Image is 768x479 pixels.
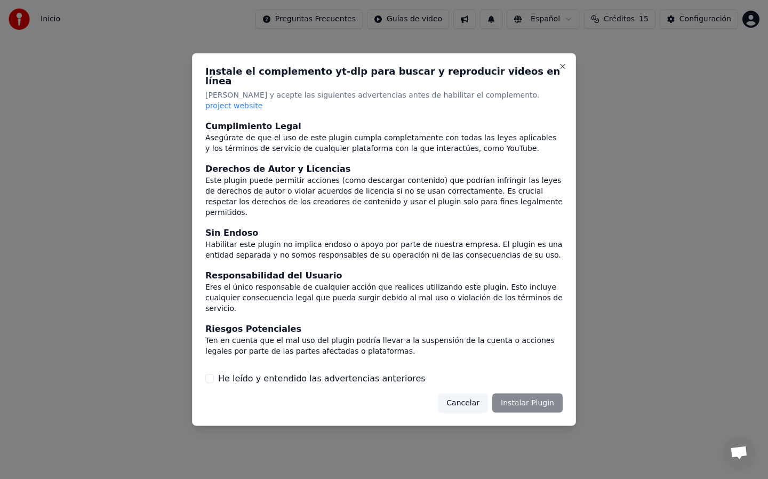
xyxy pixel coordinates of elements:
[205,119,563,132] div: Cumplimiento Legal
[205,101,262,110] span: project website
[205,175,563,218] div: Este plugin puede permitir acciones (como descargar contenido) que podrían infringir las leyes de...
[205,162,563,175] div: Derechos de Autor y Licencias
[205,322,563,335] div: Riesgos Potenciales
[205,282,563,314] div: Eres el único responsable de cualquier acción que realices utilizando este plugin. Esto incluye c...
[205,226,563,239] div: Sin Endoso
[205,132,563,154] div: Asegúrate de que el uso de este plugin cumpla completamente con todas las leyes aplicables y los ...
[205,269,563,282] div: Responsabilidad del Usuario
[218,372,426,385] label: He leído y entendido las advertencias anteriores
[205,67,563,86] h2: Instale el complemento yt-dlp para buscar y reproducir videos en línea
[205,335,563,356] div: Ten en cuenta que el mal uso del plugin podría llevar a la suspensión de la cuenta o acciones leg...
[438,393,488,412] button: Cancelar
[205,239,563,260] div: Habilitar este plugin no implica endoso o apoyo por parte de nuestra empresa. El plugin es una en...
[205,90,563,111] p: [PERSON_NAME] y acepte las siguientes advertencias antes de habilitar el complemento.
